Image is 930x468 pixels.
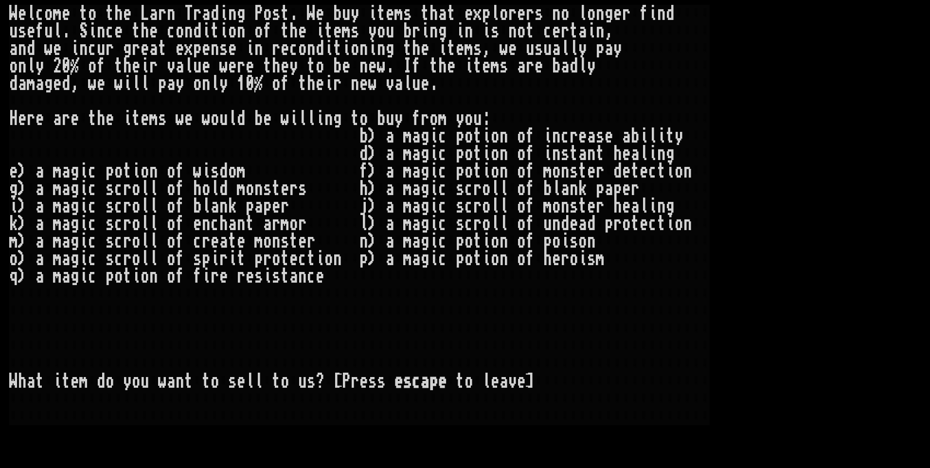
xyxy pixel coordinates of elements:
div: i [648,5,657,22]
div: t [211,22,219,40]
div: P [254,5,263,22]
div: a [202,5,211,22]
div: l [298,110,307,127]
div: v [386,75,394,92]
div: y [613,40,622,57]
div: i [482,22,491,40]
div: l [27,57,36,75]
div: u [526,40,535,57]
div: m [342,22,351,40]
div: l [561,40,570,57]
div: f [412,57,421,75]
div: . [429,75,438,92]
div: H [9,110,18,127]
div: n [167,5,176,22]
div: a [53,110,62,127]
div: l [570,40,578,57]
div: e [316,75,324,92]
div: e [613,5,622,22]
div: n [184,22,193,40]
div: n [377,40,386,57]
div: f [263,22,272,40]
div: t [281,22,289,40]
div: r [526,57,535,75]
div: h [307,75,316,92]
div: t [158,40,167,57]
div: u [219,110,228,127]
div: h [412,40,421,57]
div: e [176,40,184,57]
div: e [246,57,254,75]
div: W [9,5,18,22]
div: n [508,22,517,40]
div: r [27,110,36,127]
div: e [228,57,237,75]
div: % [254,75,263,92]
div: y [36,57,44,75]
div: d [316,40,324,57]
div: n [596,22,605,40]
div: s [473,40,482,57]
div: e [298,22,307,40]
div: e [386,5,394,22]
div: S [79,22,88,40]
div: e [482,57,491,75]
div: r [149,57,158,75]
div: n [254,40,263,57]
div: p [596,40,605,57]
div: s [158,110,167,127]
div: d [666,5,675,22]
div: a [149,5,158,22]
div: t [377,5,386,22]
div: s [491,22,500,40]
div: h [97,110,106,127]
div: i [219,22,228,40]
div: y [351,5,359,22]
div: i [123,75,132,92]
div: i [456,22,465,40]
div: w [202,110,211,127]
div: i [123,110,132,127]
div: i [342,40,351,57]
div: c [167,22,176,40]
div: l [132,75,141,92]
div: c [88,40,97,57]
div: o [9,57,18,75]
div: i [421,22,429,40]
div: a [9,40,18,57]
div: t [298,75,307,92]
div: o [193,75,202,92]
div: e [517,5,526,22]
div: e [202,57,211,75]
div: i [289,110,298,127]
div: h [289,22,298,40]
div: g [123,40,132,57]
div: e [71,110,79,127]
div: i [438,40,447,57]
div: f [281,75,289,92]
div: y [289,57,298,75]
div: n [211,40,219,57]
div: e [263,110,272,127]
div: r [412,22,421,40]
div: d [211,5,219,22]
div: e [316,5,324,22]
div: e [141,110,149,127]
div: i [587,22,596,40]
div: t [106,5,114,22]
div: e [114,22,123,40]
div: e [53,75,62,92]
div: s [403,5,412,22]
div: r [237,57,246,75]
div: x [473,5,482,22]
div: l [184,57,193,75]
div: w [377,57,386,75]
div: l [228,110,237,127]
div: o [228,22,237,40]
div: o [298,40,307,57]
div: e [18,110,27,127]
div: w [44,40,53,57]
div: r [272,40,281,57]
div: o [88,57,97,75]
div: m [491,57,500,75]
